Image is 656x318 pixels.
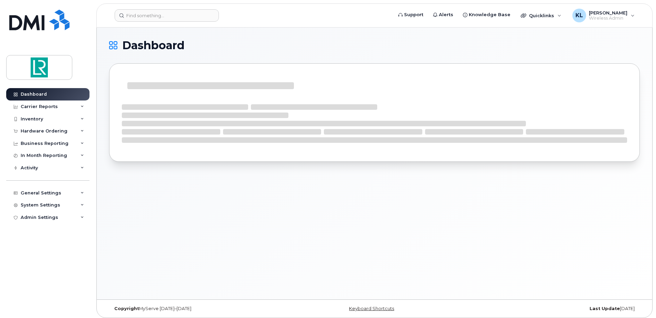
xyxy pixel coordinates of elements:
a: Keyboard Shortcuts [349,306,394,311]
strong: Copyright [114,306,139,311]
span: Dashboard [122,40,184,51]
strong: Last Update [590,306,620,311]
div: [DATE] [463,306,640,311]
div: MyServe [DATE]–[DATE] [109,306,286,311]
